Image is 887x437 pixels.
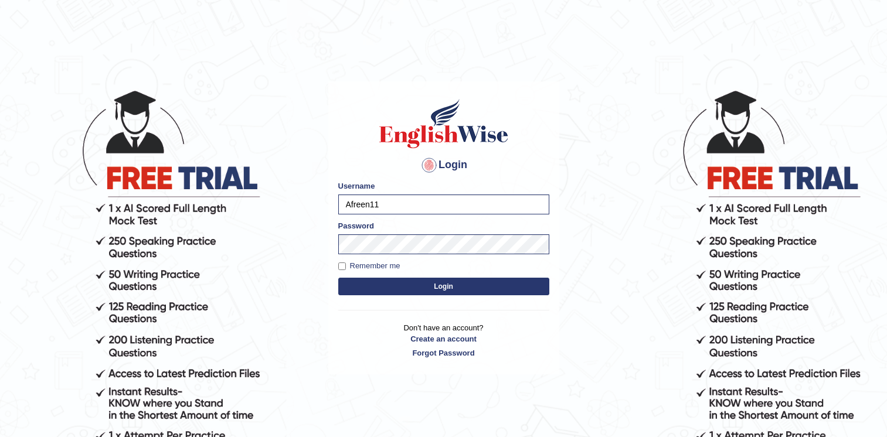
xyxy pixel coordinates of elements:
[338,180,375,192] label: Username
[338,333,549,344] a: Create an account
[338,278,549,295] button: Login
[338,260,400,272] label: Remember me
[377,97,511,150] img: Logo of English Wise sign in for intelligent practice with AI
[338,347,549,359] a: Forgot Password
[338,156,549,175] h4: Login
[338,262,346,270] input: Remember me
[338,322,549,359] p: Don't have an account?
[338,220,374,231] label: Password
